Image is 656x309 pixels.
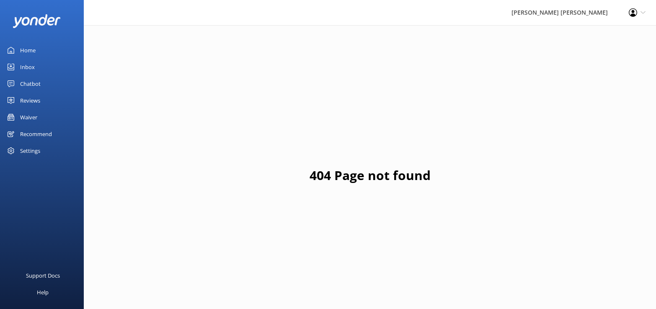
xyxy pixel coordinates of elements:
img: yonder-white-logo.png [13,14,61,28]
div: Home [20,42,36,59]
div: Help [37,284,49,301]
div: Inbox [20,59,35,75]
div: Chatbot [20,75,41,92]
div: Support Docs [26,267,60,284]
div: Waiver [20,109,37,126]
div: Reviews [20,92,40,109]
div: Recommend [20,126,52,142]
h1: 404 Page not found [310,165,431,185]
div: Settings [20,142,40,159]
